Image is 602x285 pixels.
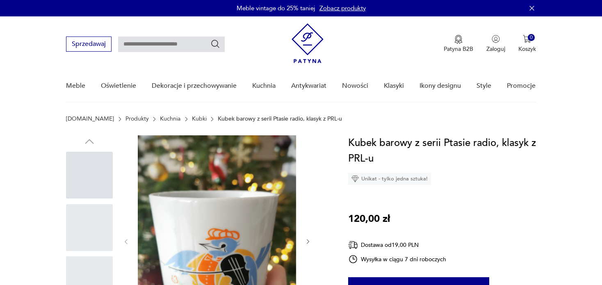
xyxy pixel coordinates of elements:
[66,116,114,122] a: [DOMAIN_NAME]
[454,35,463,44] img: Ikona medalu
[477,70,491,102] a: Style
[420,70,461,102] a: Ikony designu
[486,35,505,53] button: Zaloguj
[342,70,368,102] a: Nowości
[492,35,500,43] img: Ikonka użytkownika
[237,4,315,12] p: Meble vintage do 25% taniej
[252,70,276,102] a: Kuchnia
[66,36,112,52] button: Sprzedawaj
[210,39,220,49] button: Szukaj
[507,70,536,102] a: Promocje
[152,70,237,102] a: Dekoracje i przechowywanie
[486,45,505,53] p: Zaloguj
[384,70,404,102] a: Klasyki
[348,254,447,264] div: Wysyłka w ciągu 7 dni roboczych
[523,35,531,43] img: Ikona koszyka
[518,45,536,53] p: Koszyk
[125,116,149,122] a: Produkty
[518,35,536,53] button: 0Koszyk
[218,116,342,122] p: Kubek barowy z serii Ptasie radio, klasyk z PRL-u
[292,23,324,63] img: Patyna - sklep z meblami i dekoracjami vintage
[291,70,326,102] a: Antykwariat
[348,135,536,166] h1: Kubek barowy z serii Ptasie radio, klasyk z PRL-u
[348,173,431,185] div: Unikat - tylko jedna sztuka!
[319,4,366,12] a: Zobacz produkty
[192,116,207,122] a: Kubki
[528,34,535,41] div: 0
[348,240,447,250] div: Dostawa od 19,00 PLN
[444,35,473,53] a: Ikona medaluPatyna B2B
[444,35,473,53] button: Patyna B2B
[348,240,358,250] img: Ikona dostawy
[351,175,359,182] img: Ikona diamentu
[160,116,180,122] a: Kuchnia
[444,45,473,53] p: Patyna B2B
[66,42,112,48] a: Sprzedawaj
[101,70,136,102] a: Oświetlenie
[348,211,390,227] p: 120,00 zł
[66,70,85,102] a: Meble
